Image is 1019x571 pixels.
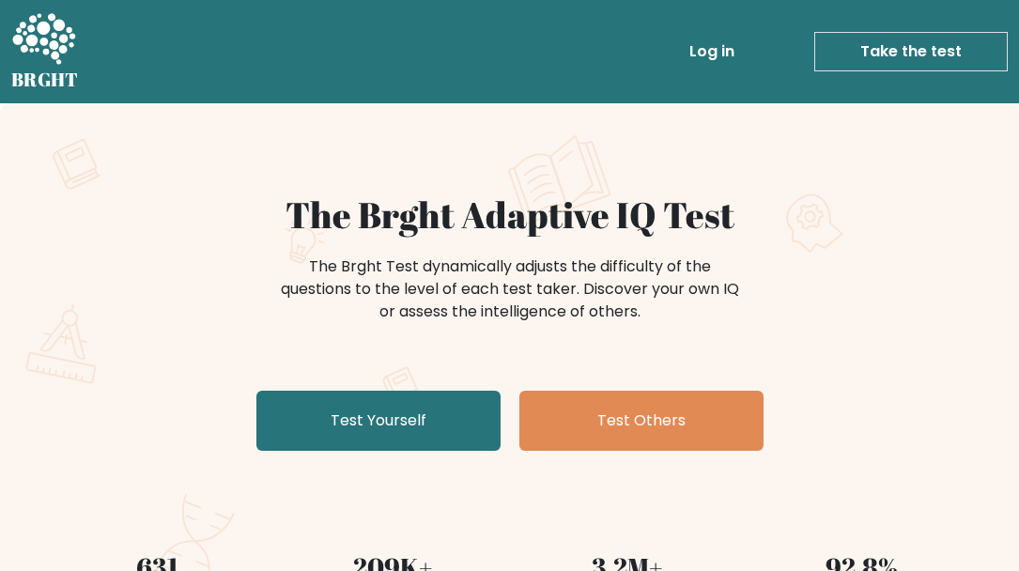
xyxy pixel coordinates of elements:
h1: The Brght Adaptive IQ Test [52,193,968,237]
a: Test Others [519,391,764,451]
h5: BRGHT [11,69,79,91]
a: Log in [682,33,742,70]
a: Test Yourself [256,391,501,451]
a: Take the test [814,32,1008,71]
div: The Brght Test dynamically adjusts the difficulty of the questions to the level of each test take... [275,255,745,323]
a: BRGHT [11,8,79,96]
